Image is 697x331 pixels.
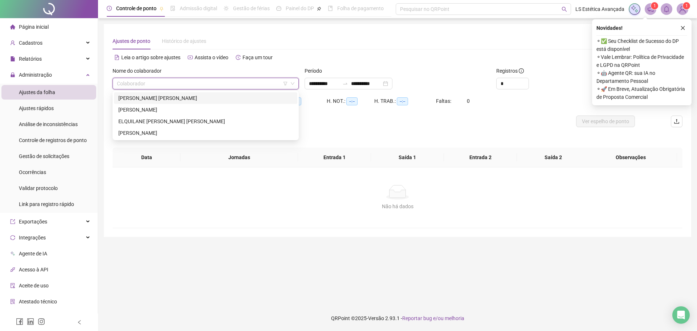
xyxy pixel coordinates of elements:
footer: QRPoint © 2025 - 2.93.1 - [98,306,697,331]
span: upload [674,118,680,124]
th: Entrada 2 [444,148,517,167]
span: dashboard [276,6,281,11]
th: Saída 2 [517,148,590,167]
span: Versão [368,315,384,321]
span: lock [10,72,15,77]
span: Leia o artigo sobre ajustes [121,55,180,60]
span: clock-circle [107,6,112,11]
sup: Atualize o seu contato no menu Meus Dados [683,2,690,9]
div: ELQUILANE LOPES DE BRITO [114,116,297,127]
span: Ajustes de ponto [113,38,150,44]
span: LS Estética Avançada [575,5,624,13]
th: Jornadas [180,148,298,167]
img: 65417 [677,4,688,15]
th: Data [113,148,180,167]
div: [PERSON_NAME] [118,129,293,137]
span: Administração [19,72,52,78]
span: Ocorrências [19,169,46,175]
span: pushpin [317,7,321,11]
span: --:-- [346,97,358,105]
th: Saída 1 [371,148,444,167]
th: Observações [584,148,677,167]
span: Controle de registros de ponto [19,137,87,143]
span: book [328,6,333,11]
span: sync [10,235,15,240]
span: info-circle [519,68,524,73]
span: Atestado técnico [19,299,57,304]
span: audit [10,283,15,288]
span: 0 [467,98,470,104]
span: file-done [170,6,175,11]
span: linkedin [27,318,34,325]
span: user-add [10,40,15,45]
span: Assista o vídeo [195,55,228,60]
span: ⚬ Vale Lembrar: Política de Privacidade e LGPD na QRPoint [596,53,687,69]
span: file-text [114,55,119,60]
span: Gestão de férias [233,5,270,11]
span: Faltas: [436,98,452,104]
span: Histórico de ajustes [162,38,206,44]
button: Ver espelho de ponto [576,116,635,127]
span: Painel do DP [286,5,314,11]
span: down [290,81,295,86]
span: solution [10,299,15,304]
span: ⚬ 🤖 Agente QR: sua IA no Departamento Pessoal [596,69,687,85]
span: Novidades ! [596,24,623,32]
span: left [77,320,82,325]
img: sparkle-icon.fc2bf0ac1784a2077858766a79e2daf3.svg [631,5,639,13]
span: Integrações [19,235,46,241]
span: sun [224,6,229,11]
span: Observações [590,153,671,161]
span: bell [663,6,670,12]
span: Análise de inconsistências [19,121,78,127]
label: Nome do colaborador [113,67,166,75]
span: to [342,81,348,86]
div: Não há dados [121,202,674,210]
span: notification [647,6,654,12]
span: youtube [188,55,193,60]
span: Faça um tour [242,55,273,60]
span: --:-- [397,97,408,105]
span: Ajustes rápidos [19,105,54,111]
span: Acesso à API [19,267,48,273]
span: 1 [653,3,656,8]
div: [PERSON_NAME] [PERSON_NAME] [118,94,293,102]
span: close [680,25,685,31]
div: HE 3: [280,97,327,105]
span: Relatórios [19,56,42,62]
div: Open Intercom Messenger [672,306,690,324]
sup: 1 [651,2,658,9]
span: swap-right [342,81,348,86]
span: facebook [16,318,23,325]
span: Link para registro rápido [19,201,74,207]
span: Exportações [19,219,47,225]
span: instagram [38,318,45,325]
span: Página inicial [19,24,49,30]
span: api [10,267,15,272]
span: file [10,56,15,61]
span: Registros [496,67,524,75]
span: Gestão de solicitações [19,153,69,159]
div: ADRIANA DA CONCEIÇÃO SOUSA [114,92,297,104]
span: Admissão digital [180,5,217,11]
span: search [562,7,567,12]
span: Validar protocolo [19,185,58,191]
span: 1 [685,3,688,8]
div: H. TRAB.: [374,97,436,105]
span: Controle de ponto [116,5,156,11]
div: H. NOT.: [327,97,374,105]
span: history [236,55,241,60]
span: ⚬ 🚀 Em Breve, Atualização Obrigatória de Proposta Comercial [596,85,687,101]
span: filter [283,81,288,86]
span: Agente de IA [19,251,47,257]
span: home [10,24,15,29]
span: Reportar bug e/ou melhoria [402,315,464,321]
div: ELQUILANE [PERSON_NAME] [PERSON_NAME] [118,117,293,125]
span: Aceite de uso [19,283,49,288]
span: Cadastros [19,40,42,46]
th: Entrada 1 [298,148,371,167]
span: pushpin [159,7,164,11]
span: export [10,219,15,224]
div: AMANDA GABRIELE DA SILVA [114,104,297,116]
span: Folha de pagamento [337,5,384,11]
